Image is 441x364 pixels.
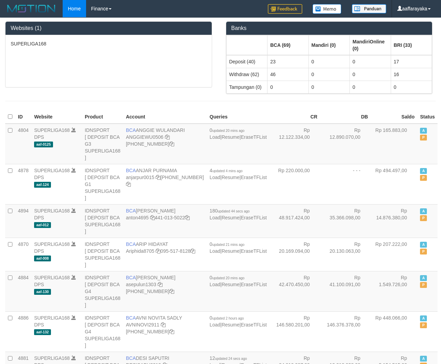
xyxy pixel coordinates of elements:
td: Rp 146.376.378,00 [320,311,371,352]
span: aaf-012 [34,222,51,228]
span: | | [210,315,267,327]
span: 0 [210,241,244,247]
td: DPS [31,124,82,164]
td: 0 [308,55,350,68]
td: DPS [31,164,82,204]
span: 0 [210,315,244,321]
span: | | [210,241,267,254]
a: SUPERLIGA168 [34,355,70,361]
span: aaf-132 [34,329,51,335]
td: Rp 12.122.334,00 [270,124,320,164]
span: 0 [210,127,244,133]
a: Load [210,175,220,180]
td: Rp 14.876.380,00 [371,204,417,238]
td: 4886 [15,311,31,352]
a: Copy 4410135022 to clipboard [185,215,190,220]
td: Rp 1.549.726,00 [371,271,417,311]
td: 4870 [15,238,31,271]
span: updated 44 secs ago [218,209,250,213]
td: Rp 20.130.063,00 [320,238,371,271]
th: Status [417,110,438,124]
a: EraseTFList [241,134,266,140]
th: Saldo [371,110,417,124]
a: Copy ANGGIEWU0506 to clipboard [165,134,170,140]
td: Rp 448.066,00 [371,311,417,352]
td: Rp 146.580.201,00 [270,311,320,352]
a: Copy Ariphida8705 to clipboard [156,248,160,254]
span: Active [420,128,427,134]
a: Ariphida8705 [126,248,155,254]
th: Group: activate to sort column ascending [391,35,432,55]
td: Rp 12.890.070,00 [320,124,371,164]
span: 180 [210,208,250,214]
a: Copy anjarpur0015 to clipboard [156,175,160,180]
a: EraseTFList [241,175,266,180]
td: 4884 [15,271,31,311]
span: BCA [126,275,136,280]
a: SUPERLIGA168 [34,127,70,133]
td: 0 [391,81,432,93]
td: Rp 207.222,00 [371,238,417,271]
th: Group: activate to sort column ascending [350,35,391,55]
h3: Banks [231,25,427,31]
a: Load [210,215,220,220]
span: Active [420,315,427,321]
span: BCA [126,355,136,361]
a: ANGGIEWU0506 [126,134,164,140]
span: | | [210,127,267,140]
span: updated 24 secs ago [215,357,247,361]
td: 16 [391,68,432,81]
span: aaf-130 [34,289,51,295]
td: DPS [31,311,82,352]
span: 12 [210,355,247,361]
td: Rp 165.883,00 [371,124,417,164]
td: IDNSPORT [ DEPOSIT BCA G3 SUPERLIGA168 ] [82,124,123,164]
td: 0 [350,81,391,93]
td: DPS [31,238,82,271]
th: Queries [207,110,270,124]
span: BCA [126,241,136,247]
th: Group: activate to sort column ascending [267,35,309,55]
td: 46 [267,68,309,81]
a: Load [210,322,220,327]
span: Paused [420,175,427,181]
p: SUPERLIGA168 [11,40,207,47]
span: updated 20 mins ago [212,129,244,133]
img: panduan.png [352,4,386,13]
a: SUPERLIGA168 [34,241,70,247]
td: AVNI NOVITA SADLY [PHONE_NUMBER] [123,311,207,352]
a: EraseTFList [241,215,266,220]
span: updated 2 hours ago [212,316,244,320]
span: Paused [420,249,427,254]
td: [PERSON_NAME] 441-013-5022 [123,204,207,238]
span: Paused [420,135,427,141]
td: Deposit (40) [226,55,267,68]
th: ID [15,110,31,124]
span: BCA [126,127,136,133]
th: Account [123,110,207,124]
td: Rp 494.497,00 [371,164,417,204]
td: 4878 [15,164,31,204]
span: BCA [126,315,136,321]
td: IDNSPORT [ DEPOSIT BCA SUPERLIGA168 ] [82,238,123,271]
td: IDNSPORT [ DEPOSIT BCA G1 SUPERLIGA168 ] [82,164,123,204]
span: BCA [126,168,136,173]
a: Copy 4062281620 to clipboard [126,181,131,187]
a: Copy 0955178128 to clipboard [190,248,195,254]
a: Resume [222,175,240,180]
a: Copy 4062213373 to clipboard [169,141,174,147]
span: updated 20 mins ago [212,276,244,280]
td: DPS [31,271,82,311]
td: Rp 41.100.091,00 [320,271,371,311]
a: Copy AVNINOVI2911 to clipboard [161,322,166,327]
a: EraseTFList [241,322,266,327]
td: 23 [267,55,309,68]
h3: Websites (1) [11,25,207,31]
td: [PERSON_NAME] [PHONE_NUMBER] [123,271,207,311]
td: Rp 48.917.424,00 [270,204,320,238]
td: IDNSPORT [ DEPOSIT BCA G4 SUPERLIGA168 ] [82,271,123,311]
a: EraseTFList [241,282,266,287]
span: updated 21 mins ago [212,243,244,247]
span: Active [420,242,427,248]
a: Load [210,248,220,254]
